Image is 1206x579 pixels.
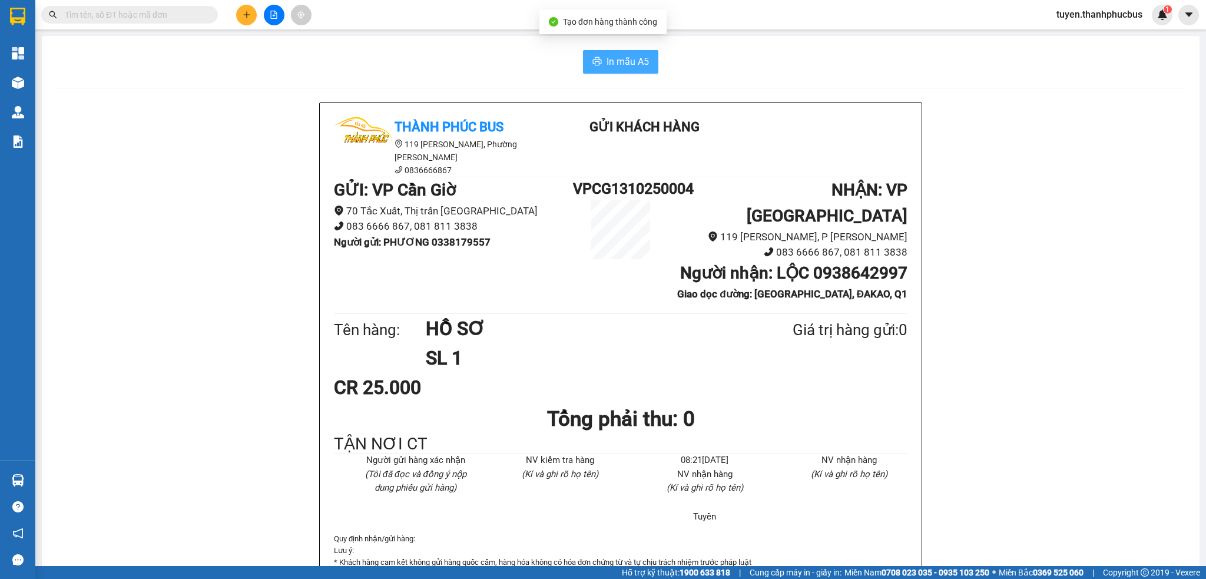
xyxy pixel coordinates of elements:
li: 0836666867 [334,164,546,177]
li: 083 6666 867, 081 811 3838 [334,219,573,234]
li: NV kiểm tra hàng [502,454,619,468]
img: warehouse-icon [12,474,24,487]
img: logo.jpg [334,117,393,176]
p: Lưu ý: [334,545,907,557]
img: solution-icon [12,135,24,148]
span: environment [395,140,403,148]
div: Giá trị hàng gửi: 0 [735,318,907,342]
span: check-circle [549,17,558,27]
span: Miền Bắc [999,566,1084,579]
img: icon-new-feature [1157,9,1168,20]
button: file-add [264,5,284,25]
input: Tìm tên, số ĐT hoặc mã đơn [65,8,204,21]
span: aim [297,11,305,19]
span: notification [12,528,24,539]
sup: 1 [1164,5,1172,14]
li: 083 6666 867, 081 811 3838 [668,244,907,260]
span: plus [243,11,251,19]
b: Người nhận : LỘC 0938642997 [680,263,907,283]
b: Giao dọc đường: [GEOGRAPHIC_DATA], ĐAKAO, Q1 [677,288,907,300]
li: 119 [PERSON_NAME], Phường [PERSON_NAME] [334,138,546,164]
h1: HỒ SƠ [426,314,735,343]
span: tuyen.thanhphucbus [1047,7,1152,22]
span: In mẫu A5 [607,54,649,69]
img: warehouse-icon [12,77,24,89]
i: (Kí và ghi rõ họ tên) [811,469,887,479]
li: Tuyền [647,510,763,524]
span: Cung cấp máy in - giấy in: [750,566,841,579]
h1: Tổng phải thu: 0 [334,403,907,435]
strong: 1900 633 818 [680,568,730,577]
span: caret-down [1184,9,1194,20]
button: plus [236,5,257,25]
span: message [12,554,24,565]
span: question-circle [12,501,24,512]
span: | [1092,566,1094,579]
li: Người gửi hàng xác nhận [357,454,474,468]
button: aim [291,5,312,25]
h1: VPCG1310250004 [573,177,668,200]
span: file-add [270,11,278,19]
i: (Kí và ghi rõ họ tên) [522,469,598,479]
span: phone [334,221,344,231]
img: logo-vxr [10,8,25,25]
strong: 0708 023 035 - 0935 103 250 [882,568,989,577]
span: copyright [1141,568,1149,577]
div: TẬN NƠI CT [334,435,907,454]
span: phone [764,247,774,257]
span: printer [592,57,602,68]
button: printerIn mẫu A5 [583,50,658,74]
div: Tên hàng: [334,318,426,342]
li: NV nhận hàng [791,454,908,468]
li: NV nhận hàng [647,468,763,482]
span: 1 [1165,5,1169,14]
img: dashboard-icon [12,47,24,59]
img: warehouse-icon [12,106,24,118]
li: 70 Tắc Xuất, Thị trấn [GEOGRAPHIC_DATA] [334,203,573,219]
span: environment [708,231,718,241]
div: CR 25.000 [334,373,523,402]
b: Gửi khách hàng [589,120,700,134]
b: Người gửi : PHƯƠNG 0338179557 [334,236,491,248]
span: Tạo đơn hàng thành công [563,17,657,27]
p: * Khách hàng cam kết không gửi hàng quốc cấm, hàng hóa không có hóa đơn chứng từ và tự chịu trách... [334,557,907,568]
span: Miền Nam [844,566,989,579]
span: environment [334,206,344,216]
b: GỬI : VP Cần Giờ [334,180,456,200]
span: ⚪️ [992,570,996,575]
span: Hỗ trợ kỹ thuật: [622,566,730,579]
i: (Kí và ghi rõ họ tên) [667,482,743,493]
span: search [49,11,57,19]
h1: SL 1 [426,343,735,373]
i: (Tôi đã đọc và đồng ý nộp dung phiếu gửi hàng) [365,469,466,494]
b: NHẬN : VP [GEOGRAPHIC_DATA] [747,180,907,226]
span: | [739,566,741,579]
button: caret-down [1178,5,1199,25]
b: Thành Phúc Bus [395,120,503,134]
span: phone [395,166,403,174]
li: 119 [PERSON_NAME], P [PERSON_NAME] [668,229,907,245]
strong: 0369 525 060 [1033,568,1084,577]
li: 08:21[DATE] [647,454,763,468]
